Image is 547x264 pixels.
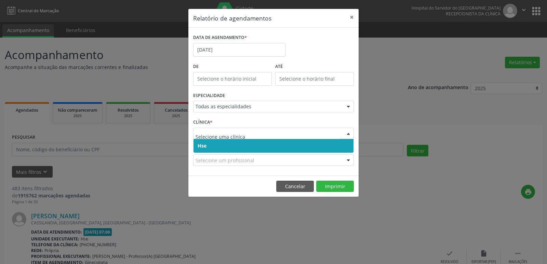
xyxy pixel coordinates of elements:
label: DATA DE AGENDAMENTO [193,32,247,43]
label: CLÍNICA [193,117,212,128]
input: Selecione uma clínica [196,130,340,144]
button: Cancelar [276,181,314,192]
label: De [193,61,272,72]
button: Imprimir [316,181,354,192]
span: Selecione um profissional [196,157,254,164]
button: Close [345,9,359,26]
input: Selecione uma data ou intervalo [193,43,285,57]
input: Selecione o horário inicial [193,72,272,86]
span: Todas as especialidades [196,103,340,110]
span: Hse [198,142,206,149]
label: ATÉ [275,61,354,72]
input: Selecione o horário final [275,72,354,86]
label: ESPECIALIDADE [193,91,225,101]
h5: Relatório de agendamentos [193,14,271,23]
